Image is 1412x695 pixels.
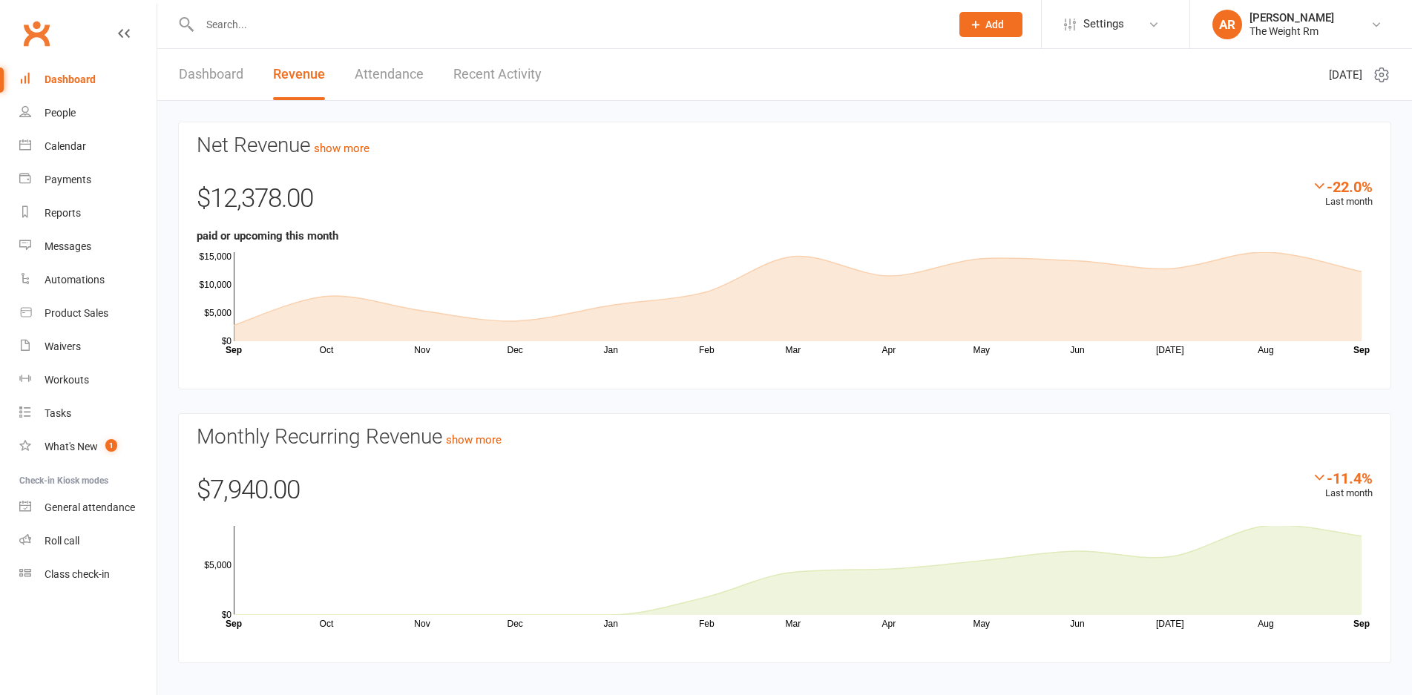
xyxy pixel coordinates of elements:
[19,130,157,163] a: Calendar
[19,363,157,397] a: Workouts
[314,142,370,155] a: show more
[45,73,96,85] div: Dashboard
[18,15,55,52] a: Clubworx
[45,274,105,286] div: Automations
[1250,11,1334,24] div: [PERSON_NAME]
[197,470,1373,518] div: $7,940.00
[19,330,157,363] a: Waivers
[19,558,157,591] a: Class kiosk mode
[1312,470,1373,486] div: -11.4%
[45,535,79,547] div: Roll call
[45,107,76,119] div: People
[197,426,1373,449] h3: Monthly Recurring Revenue
[1312,178,1373,210] div: Last month
[1250,24,1334,38] div: The Weight Rm
[1212,10,1242,39] div: AR
[45,240,91,252] div: Messages
[197,178,1373,227] div: $12,378.00
[1312,178,1373,194] div: -22.0%
[985,19,1004,30] span: Add
[45,374,89,386] div: Workouts
[45,307,108,319] div: Product Sales
[19,491,157,524] a: General attendance kiosk mode
[19,430,157,464] a: What's New1
[45,501,135,513] div: General attendance
[19,524,157,558] a: Roll call
[45,568,110,580] div: Class check-in
[45,174,91,185] div: Payments
[19,63,157,96] a: Dashboard
[19,197,157,230] a: Reports
[19,297,157,330] a: Product Sales
[1329,66,1362,84] span: [DATE]
[179,49,243,100] a: Dashboard
[1312,470,1373,501] div: Last month
[19,397,157,430] a: Tasks
[19,263,157,297] a: Automations
[195,14,940,35] input: Search...
[19,96,157,130] a: People
[355,49,424,100] a: Attendance
[19,230,157,263] a: Messages
[197,134,1373,157] h3: Net Revenue
[45,140,86,152] div: Calendar
[453,49,542,100] a: Recent Activity
[446,433,502,447] a: show more
[273,49,325,100] a: Revenue
[45,207,81,219] div: Reports
[15,645,50,680] iframe: Intercom live chat
[959,12,1022,37] button: Add
[105,439,117,452] span: 1
[1083,7,1124,41] span: Settings
[45,441,98,452] div: What's New
[45,407,71,419] div: Tasks
[19,163,157,197] a: Payments
[197,229,338,243] strong: paid or upcoming this month
[45,340,81,352] div: Waivers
